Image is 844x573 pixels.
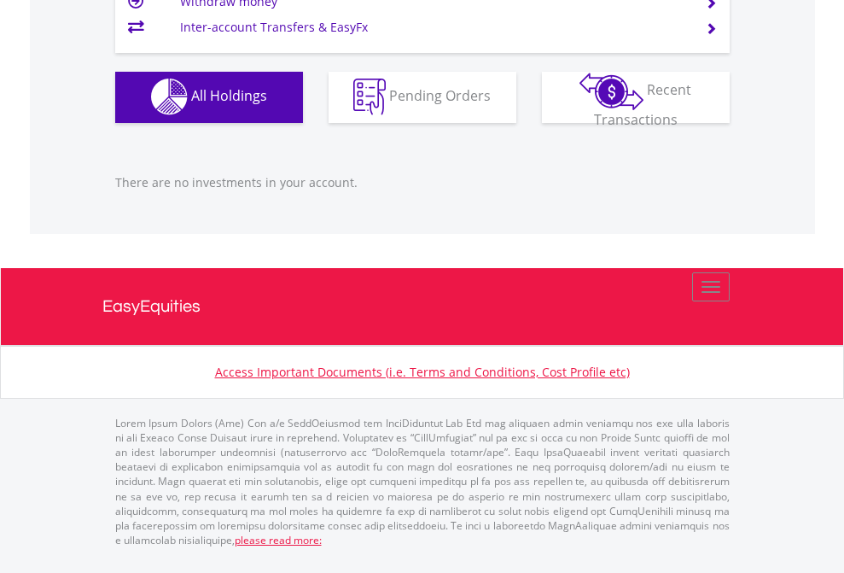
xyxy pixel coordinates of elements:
a: EasyEquities [102,268,742,345]
p: Lorem Ipsum Dolors (Ame) Con a/e SeddOeiusmod tem InciDiduntut Lab Etd mag aliquaen admin veniamq... [115,416,730,547]
img: pending_instructions-wht.png [353,79,386,115]
p: There are no investments in your account. [115,174,730,191]
img: holdings-wht.png [151,79,188,115]
span: Pending Orders [389,86,491,105]
a: Access Important Documents (i.e. Terms and Conditions, Cost Profile etc) [215,364,630,380]
button: Recent Transactions [542,72,730,123]
img: transactions-zar-wht.png [579,73,643,110]
button: Pending Orders [329,72,516,123]
span: Recent Transactions [594,80,692,129]
td: Inter-account Transfers & EasyFx [180,15,684,40]
a: please read more: [235,533,322,547]
button: All Holdings [115,72,303,123]
span: All Holdings [191,86,267,105]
